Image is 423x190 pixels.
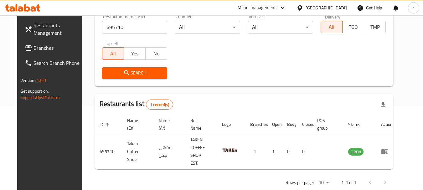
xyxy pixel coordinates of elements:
div: All [248,21,313,33]
th: Logo [217,115,245,134]
span: Search [107,69,162,77]
span: TGO [345,23,362,32]
span: r [413,4,414,11]
span: No [148,49,165,58]
th: Action [376,115,398,134]
h2: Restaurants list [100,99,173,110]
div: Total records count [146,100,173,110]
label: Upsell [106,41,118,45]
button: All [102,47,124,60]
th: Open [267,115,282,134]
div: Menu [381,148,393,155]
span: 1 record(s) [146,102,173,108]
span: Search Branch Phone [34,59,83,67]
a: Branches [20,40,88,55]
button: All [321,21,343,33]
label: Delivery [325,14,341,19]
td: 0 [297,134,312,169]
td: 1 [267,134,282,169]
button: Search [102,67,168,79]
span: All [323,23,340,32]
td: 695710 [95,134,122,169]
div: Rows per page: [316,178,331,187]
a: Support.OpsPlatform [20,93,60,101]
input: Search for restaurant name or ID.. [102,21,168,33]
p: Rows per page: [286,179,314,187]
span: ID [100,121,111,128]
button: Yes [124,47,146,60]
th: Busy [282,115,297,134]
td: Taken Coffee Shop [122,134,154,169]
a: Restaurants Management [20,18,88,40]
span: All [105,49,121,58]
span: 1.0.0 [37,76,46,85]
td: TAKEN COFFEE SHOP EST. [185,134,217,169]
span: TMP [367,23,383,32]
span: Branches [34,44,83,52]
td: 0 [282,134,297,169]
button: No [145,47,167,60]
span: Status [348,121,369,128]
span: Ref. Name [190,117,209,132]
span: Get support on: [20,87,49,95]
th: Branches [245,115,267,134]
div: Menu-management [238,4,276,12]
img: Taken Coffee Shop [222,142,238,158]
span: POS group [317,117,336,132]
div: [GEOGRAPHIC_DATA] [306,4,347,11]
button: TGO [342,21,364,33]
span: Name (En) [127,117,146,132]
span: Yes [126,49,143,58]
span: Name (Ar) [159,117,178,132]
th: Closed [297,115,312,134]
p: 1-1 of 1 [341,179,356,187]
span: OPEN [348,148,364,156]
table: enhanced table [95,115,398,169]
span: Version: [20,76,36,85]
span: Restaurants Management [34,22,83,37]
td: 1 [245,134,267,169]
div: Export file [376,97,391,112]
div: All [175,21,240,33]
a: Search Branch Phone [20,55,88,70]
td: مقهى تيكن [154,134,185,169]
button: TMP [364,21,386,33]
